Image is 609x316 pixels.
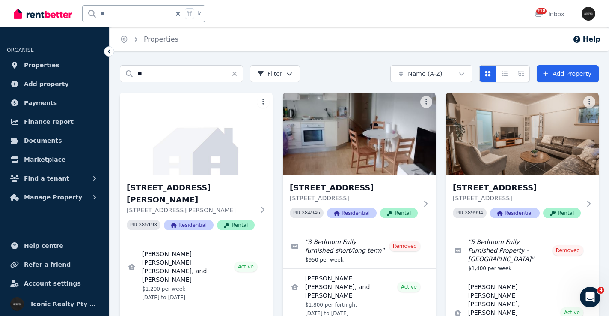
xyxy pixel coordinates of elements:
a: Finance report [7,113,102,130]
span: Payments [24,98,57,108]
button: Manage Property [7,189,102,206]
span: Refer a friend [24,259,71,270]
button: Card view [479,65,496,82]
img: 3/1 Henderson St, Bondi - 11 [120,93,273,175]
img: Iconic Realty Pty Ltd [10,297,24,311]
span: Residential [327,208,377,218]
h3: [STREET_ADDRESS] [453,182,581,194]
button: Name (A-Z) [390,65,472,82]
small: PID [130,223,137,227]
img: 71 St Marks Rd, Randwick -124 [446,93,599,175]
code: 389994 [465,210,483,216]
small: PID [293,211,300,215]
button: Clear search [231,65,243,82]
a: Add property [7,75,102,93]
a: Add Property [537,65,599,82]
a: Marketplace [7,151,102,168]
a: Refer a friend [7,256,102,273]
span: k [198,10,201,17]
a: Payments [7,94,102,111]
h3: [STREET_ADDRESS][PERSON_NAME] [127,182,255,206]
a: 3/50 Bellevue Rd, Bellevue Hill - 71[STREET_ADDRESS][STREET_ADDRESS]PID 384946ResidentialRental [283,93,436,232]
img: RentBetter [14,7,72,20]
p: [STREET_ADDRESS] [453,194,581,202]
a: Documents [7,132,102,149]
span: Rental [380,208,418,218]
span: Help centre [24,241,63,251]
span: Documents [24,135,62,146]
img: 3/50 Bellevue Rd, Bellevue Hill - 71 [283,93,436,175]
button: Filter [250,65,300,82]
span: Rental [543,208,581,218]
button: Compact list view [496,65,513,82]
span: Residential [164,220,214,230]
span: 4 [597,287,604,294]
span: Name (A-Z) [408,69,443,78]
a: Properties [7,57,102,74]
a: 3/1 Henderson St, Bondi - 11[STREET_ADDRESS][PERSON_NAME][STREET_ADDRESS][PERSON_NAME]PID 385193R... [120,93,273,244]
span: Find a tenant [24,173,69,184]
span: Residential [490,208,540,218]
a: Properties [144,35,178,43]
a: View details for Owen Joseph Sands, Jack Alan James Tudor, and Molly Meryl Turner [120,244,273,306]
a: Edit listing: 5 Bedroom Fully Furnished Property - Randwick [446,232,599,277]
button: Help [573,34,600,45]
span: Account settings [24,278,81,289]
span: 218 [536,8,547,14]
img: Iconic Realty Pty Ltd [582,7,595,21]
code: 385193 [139,222,157,228]
button: More options [257,96,269,108]
p: [STREET_ADDRESS][PERSON_NAME] [127,206,255,214]
p: [STREET_ADDRESS] [290,194,418,202]
a: Edit listing: 3 Bedroom Fully furnished short/long term [283,232,436,268]
span: Properties [24,60,59,70]
span: Manage Property [24,192,82,202]
button: More options [583,96,595,108]
button: More options [420,96,432,108]
h3: [STREET_ADDRESS] [290,182,418,194]
a: 71 St Marks Rd, Randwick -124[STREET_ADDRESS][STREET_ADDRESS]PID 389994ResidentialRental [446,93,599,232]
iframe: Intercom live chat [580,287,600,307]
nav: Breadcrumb [110,27,189,51]
span: Finance report [24,117,74,127]
span: ORGANISE [7,47,34,53]
span: Add property [24,79,69,89]
small: PID [456,211,463,215]
button: Find a tenant [7,170,102,187]
div: Inbox [535,10,564,18]
span: Rental [217,220,255,230]
button: Expanded list view [513,65,530,82]
a: Account settings [7,275,102,292]
span: Marketplace [24,154,65,165]
code: 384946 [302,210,320,216]
span: Iconic Realty Pty Ltd [31,299,99,309]
div: View options [479,65,530,82]
span: Filter [257,69,282,78]
a: Help centre [7,237,102,254]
